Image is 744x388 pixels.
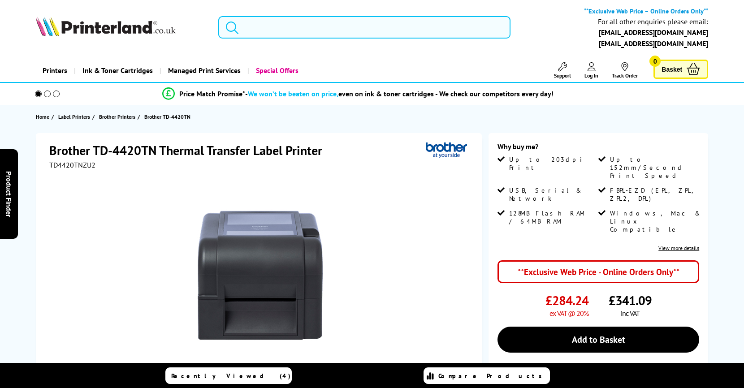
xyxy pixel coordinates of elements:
span: Price Match Promise* [179,89,245,98]
span: inc VAT [621,309,640,318]
span: Compare Products [438,372,547,380]
a: Brother TD-4420TN [144,112,193,121]
a: [EMAIL_ADDRESS][DOMAIN_NAME] [599,28,708,37]
a: Brother Printers [99,112,138,121]
a: Compare Products [424,367,550,384]
span: Windows, Mac & Linux Compatible [610,209,697,233]
span: Home [36,112,49,121]
span: Support [554,72,571,79]
a: Add to Basket [497,327,699,353]
b: **Exclusive Web Price – Online Orders Only** [584,7,708,15]
a: Special Offers [247,59,305,82]
a: Ink & Toner Cartridges [74,59,160,82]
span: Up to 203dpi Print [509,155,597,172]
h1: Brother TD-4420TN Thermal Transfer Label Printer [49,142,331,159]
a: Label Printers [58,112,92,121]
span: We won’t be beaten on price, [248,89,338,98]
a: Basket 0 [653,60,708,79]
img: Printerland Logo [36,17,176,36]
span: £341.09 [609,292,652,309]
div: - even on ink & toner cartridges - We check our competitors every day! [245,89,554,98]
span: Product Finder [4,171,13,217]
li: modal_Promise [18,86,698,102]
a: Support [554,62,571,79]
a: View more details [658,245,699,251]
span: Brother Printers [99,112,135,121]
div: **Exclusive Web Price - Online Orders Only** [497,260,699,283]
span: FBPL-EZD (EPL, ZPL, ZPL2, DPL) [610,186,697,203]
a: Home [36,112,52,121]
a: Recently Viewed (4) [165,367,292,384]
a: Managed Print Services [160,59,247,82]
span: Ink & Toner Cartridges [82,59,153,82]
span: USB, Serial & Network [509,186,597,203]
img: Brother TD-4420TN [172,187,348,363]
span: Brother TD-4420TN [144,112,190,121]
a: Track Order [612,62,638,79]
a: [EMAIL_ADDRESS][DOMAIN_NAME] [599,39,708,48]
span: 0 [649,56,661,67]
span: 128MB Flash RAM / 64MB RAM [509,209,597,225]
div: For all other enquiries please email: [598,17,708,26]
span: Log In [584,72,598,79]
span: ex VAT @ 20% [549,309,588,318]
a: Log In [584,62,598,79]
img: Brother [426,142,467,159]
span: Basket [662,63,682,75]
span: £284.24 [545,292,588,309]
a: Printerland Logo [36,17,207,38]
span: TD4420TNZU2 [49,160,95,169]
span: Recently Viewed (4) [171,372,291,380]
div: Why buy me? [497,142,699,155]
span: Up to 152mm/Second Print Speed [610,155,697,180]
a: Printers [36,59,74,82]
span: Label Printers [58,112,90,121]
